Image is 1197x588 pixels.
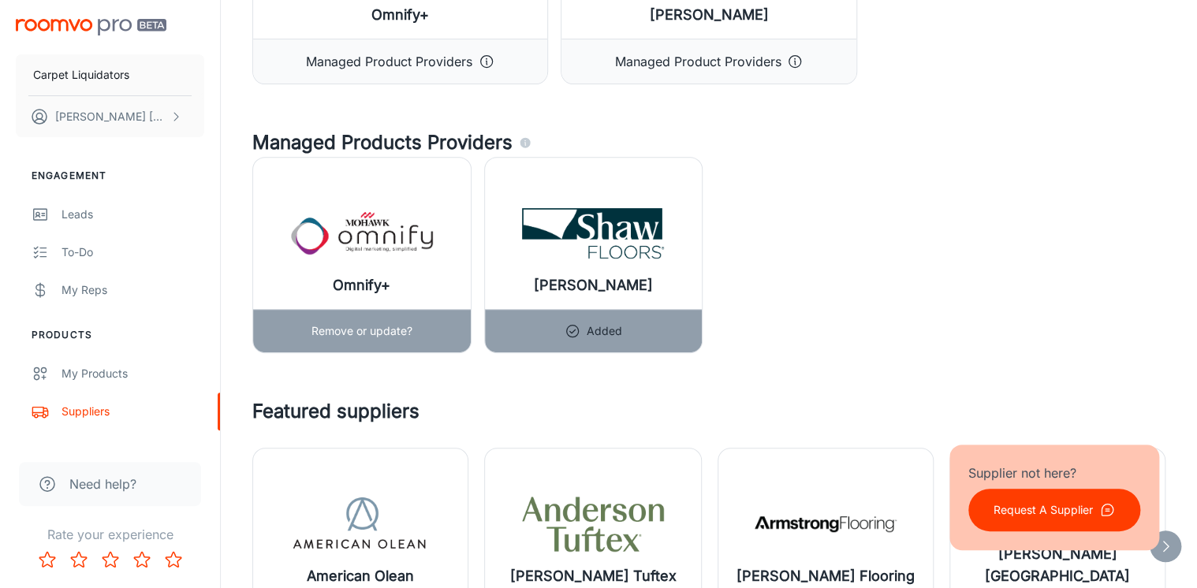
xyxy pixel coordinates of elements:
[994,501,1093,519] p: Request A Supplier
[63,544,95,575] button: Rate 2 star
[16,19,166,35] img: Roomvo PRO Beta
[510,565,677,587] h6: [PERSON_NAME] Tuftex
[62,403,204,420] div: Suppliers
[62,244,204,261] div: To-do
[649,4,768,26] h6: [PERSON_NAME]
[291,202,433,265] img: Omnify+
[522,493,664,556] img: Anderson Tuftex
[95,544,126,575] button: Rate 3 star
[522,202,664,265] img: Shaw
[158,544,189,575] button: Rate 5 star
[534,274,653,296] h6: [PERSON_NAME]
[126,544,158,575] button: Rate 4 star
[311,322,412,340] p: Remove or update?
[333,274,390,296] h6: Omnify+
[55,108,166,125] p: [PERSON_NAME] [PERSON_NAME]
[587,322,622,340] p: Added
[32,544,63,575] button: Rate 1 star
[62,206,204,223] div: Leads
[16,96,204,137] button: [PERSON_NAME] [PERSON_NAME]
[62,281,204,299] div: My Reps
[963,543,1152,587] h6: [PERSON_NAME] [GEOGRAPHIC_DATA]
[13,525,207,544] p: Rate your experience
[968,489,1140,531] button: Request A Supplier
[519,128,531,157] div: Agencies and suppliers who work with us to automatically identify the specific products you carry
[289,493,431,556] img: American Olean
[16,54,204,95] button: Carpet Liquidators
[252,128,1165,157] h4: Managed Products Providers
[736,565,915,587] h6: [PERSON_NAME] Flooring
[614,52,781,71] p: Managed Product Providers
[371,4,429,26] h6: Omnify+
[62,365,204,382] div: My Products
[306,52,472,71] p: Managed Product Providers
[252,397,1165,426] h4: Featured suppliers
[33,66,129,84] p: Carpet Liquidators
[69,474,136,493] span: Need help?
[968,463,1140,482] p: Supplier not here?
[307,565,414,587] h6: American Olean
[62,441,204,458] div: QR Codes
[755,493,897,556] img: Armstrong Flooring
